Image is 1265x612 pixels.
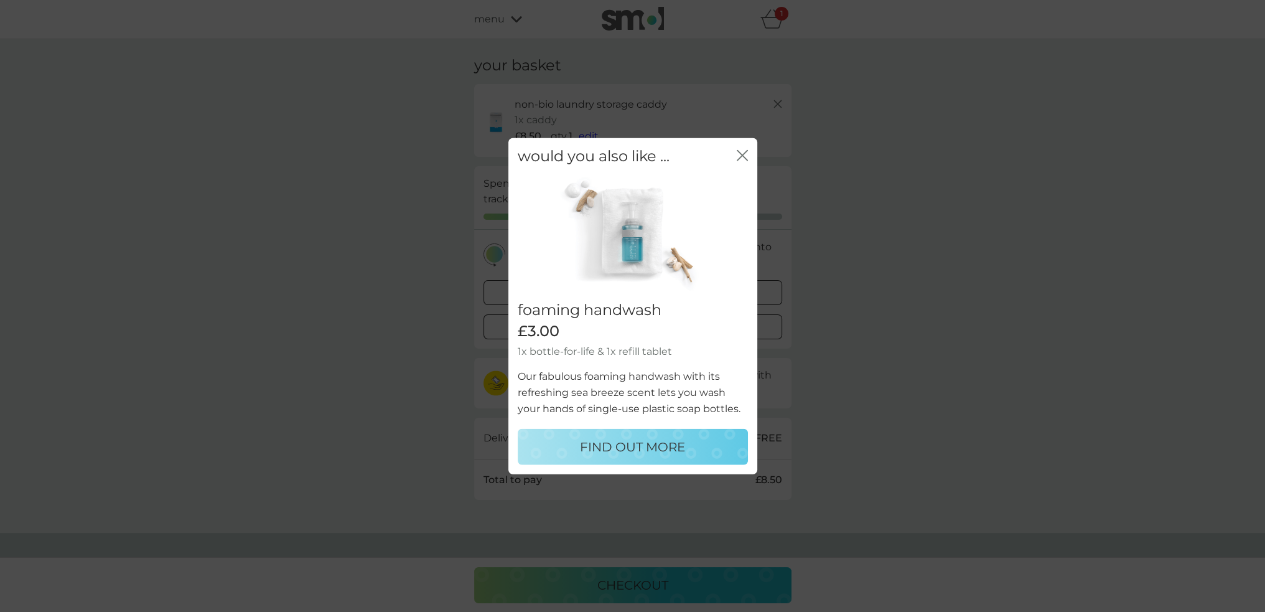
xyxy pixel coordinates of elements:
[518,147,670,165] h2: would you also like ...
[580,437,685,457] p: FIND OUT MORE
[737,149,748,162] button: close
[518,429,748,465] button: FIND OUT MORE
[518,344,748,360] p: 1x bottle-for-life & 1x refill tablet
[518,369,748,417] p: Our fabulous foaming handwash with its refreshing sea breeze scent lets you wash your hands of si...
[518,301,748,319] h2: foaming handwash
[518,322,559,341] span: £3.00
